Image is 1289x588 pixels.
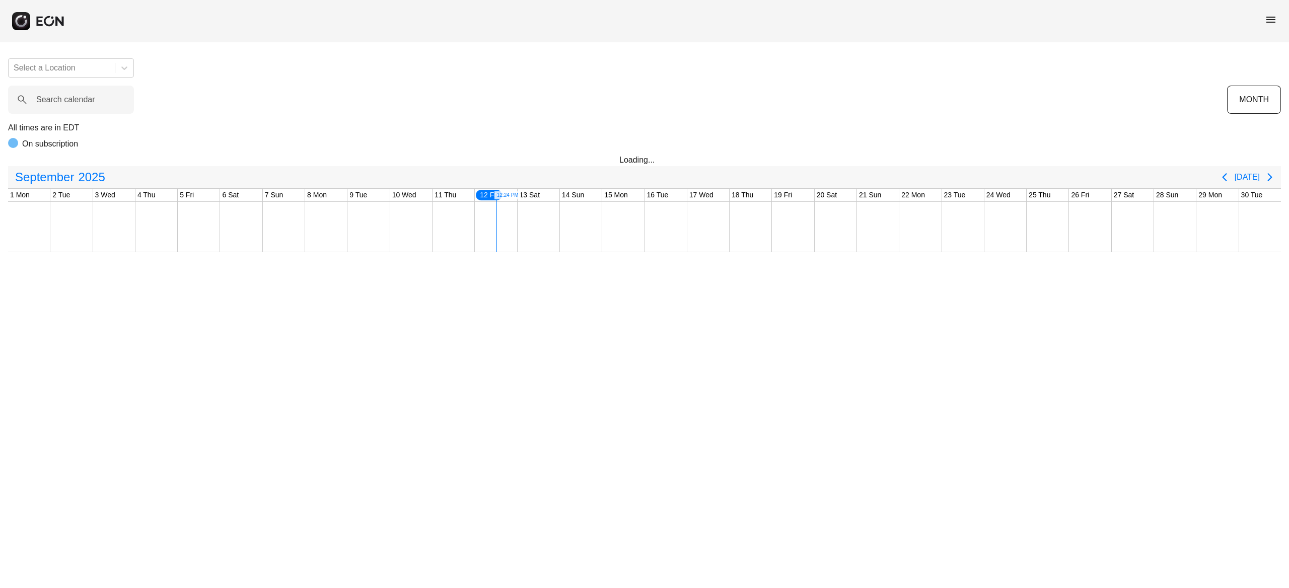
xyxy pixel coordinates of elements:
[942,189,968,201] div: 23 Tue
[1239,189,1265,201] div: 30 Tue
[13,167,76,187] span: September
[390,189,418,201] div: 10 Wed
[36,94,95,106] label: Search calendar
[135,189,158,201] div: 4 Thu
[518,189,542,201] div: 13 Sat
[1214,167,1235,187] button: Previous page
[772,189,794,201] div: 19 Fri
[984,189,1013,201] div: 24 Wed
[1112,189,1136,201] div: 27 Sat
[178,189,196,201] div: 5 Fri
[899,189,927,201] div: 22 Mon
[1196,189,1224,201] div: 29 Mon
[433,189,458,201] div: 11 Thu
[22,138,78,150] p: On subscription
[347,189,369,201] div: 9 Tue
[857,189,883,201] div: 21 Sun
[1227,86,1281,114] button: MONTH
[8,189,32,201] div: 1 Mon
[560,189,586,201] div: 14 Sun
[619,154,670,166] div: Loading...
[644,189,670,201] div: 16 Tue
[263,189,285,201] div: 7 Sun
[1260,167,1280,187] button: Next page
[730,189,755,201] div: 18 Thu
[1027,189,1052,201] div: 25 Thu
[1069,189,1091,201] div: 26 Fri
[8,122,1281,134] p: All times are in EDT
[1265,14,1277,26] span: menu
[1235,168,1260,186] button: [DATE]
[9,167,111,187] button: September2025
[602,189,630,201] div: 15 Mon
[76,167,107,187] span: 2025
[1154,189,1180,201] div: 28 Sun
[687,189,715,201] div: 17 Wed
[815,189,839,201] div: 20 Sat
[50,189,72,201] div: 2 Tue
[93,189,117,201] div: 3 Wed
[220,189,241,201] div: 6 Sat
[475,189,503,201] div: 12 Fri
[305,189,329,201] div: 8 Mon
